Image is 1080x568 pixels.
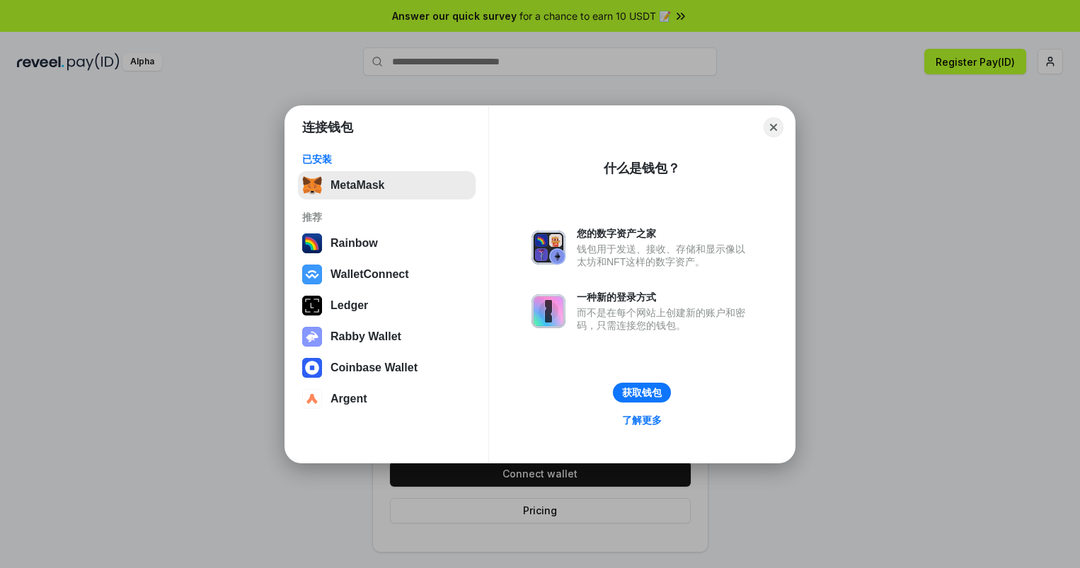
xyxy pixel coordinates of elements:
div: MetaMask [331,179,384,192]
img: svg+xml,%3Csvg%20xmlns%3D%22http%3A%2F%2Fwww.w3.org%2F2000%2Fsvg%22%20width%3D%2228%22%20height%3... [302,296,322,315]
button: 获取钱包 [613,383,671,402]
div: 一种新的登录方式 [577,291,752,303]
div: WalletConnect [331,268,409,281]
div: 已安装 [302,153,471,166]
div: Rainbow [331,237,378,250]
div: 钱包用于发送、接收、存储和显示像以太坊和NFT这样的数字资产。 [577,243,752,268]
button: Rainbow [298,229,476,257]
div: Ledger [331,299,368,312]
button: Rabby Wallet [298,323,476,351]
img: svg+xml,%3Csvg%20width%3D%2228%22%20height%3D%2228%22%20viewBox%3D%220%200%2028%2028%22%20fill%3D... [302,389,322,409]
img: svg+xml,%3Csvg%20xmlns%3D%22http%3A%2F%2Fwww.w3.org%2F2000%2Fsvg%22%20fill%3D%22none%22%20viewBox... [302,327,322,347]
img: svg+xml,%3Csvg%20width%3D%2228%22%20height%3D%2228%22%20viewBox%3D%220%200%2028%2028%22%20fill%3D... [302,265,322,284]
img: svg+xml,%3Csvg%20width%3D%22120%22%20height%3D%22120%22%20viewBox%3D%220%200%20120%20120%22%20fil... [302,233,322,253]
a: 了解更多 [614,411,670,429]
h1: 连接钱包 [302,119,353,136]
div: 了解更多 [622,414,662,427]
img: svg+xml,%3Csvg%20width%3D%2228%22%20height%3D%2228%22%20viewBox%3D%220%200%2028%2028%22%20fill%3D... [302,358,322,378]
div: 什么是钱包？ [604,160,680,177]
button: Argent [298,385,476,413]
div: Coinbase Wallet [331,361,418,374]
div: 推荐 [302,211,471,224]
img: svg+xml,%3Csvg%20xmlns%3D%22http%3A%2F%2Fwww.w3.org%2F2000%2Fsvg%22%20fill%3D%22none%22%20viewBox... [532,231,565,265]
div: 而不是在每个网站上创建新的账户和密码，只需连接您的钱包。 [577,306,752,332]
button: Coinbase Wallet [298,354,476,382]
div: 获取钱包 [622,386,662,399]
button: MetaMask [298,171,476,199]
button: WalletConnect [298,260,476,289]
div: Rabby Wallet [331,330,401,343]
img: svg+xml,%3Csvg%20xmlns%3D%22http%3A%2F%2Fwww.w3.org%2F2000%2Fsvg%22%20fill%3D%22none%22%20viewBox... [532,294,565,328]
div: Argent [331,393,367,405]
div: 您的数字资产之家 [577,227,752,240]
img: svg+xml,%3Csvg%20fill%3D%22none%22%20height%3D%2233%22%20viewBox%3D%220%200%2035%2033%22%20width%... [302,175,322,195]
button: Ledger [298,291,476,320]
button: Close [764,117,783,137]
